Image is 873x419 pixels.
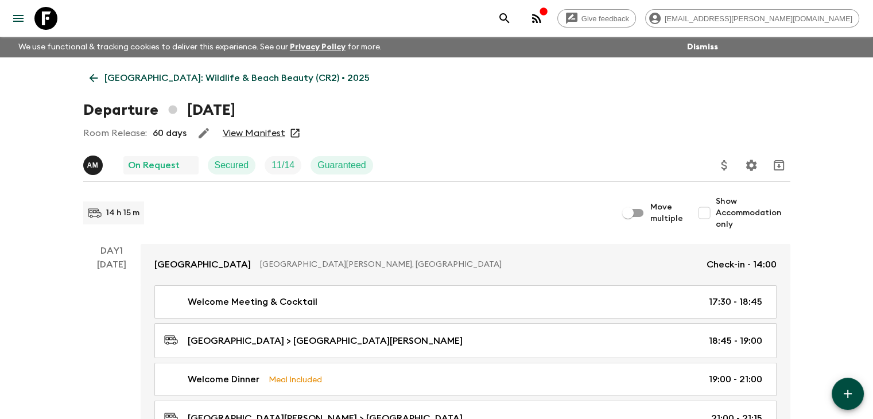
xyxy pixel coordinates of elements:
[128,158,180,172] p: On Request
[684,39,721,55] button: Dismiss
[154,285,777,319] a: Welcome Meeting & Cocktail17:30 - 18:45
[290,43,346,51] a: Privacy Policy
[493,7,516,30] button: search adventures
[215,158,249,172] p: Secured
[87,161,99,170] p: A M
[83,244,141,258] p: Day 1
[188,295,317,309] p: Welcome Meeting & Cocktail
[575,14,635,23] span: Give feedback
[767,154,790,177] button: Archive (Completed, Cancelled or Unsynced Departures only)
[106,207,139,219] p: 14 h 15 m
[271,158,294,172] p: 11 / 14
[709,373,762,386] p: 19:00 - 21:00
[83,126,147,140] p: Room Release:
[707,258,777,271] p: Check-in - 14:00
[269,373,322,386] p: Meal Included
[716,196,790,230] span: Show Accommodation only
[154,258,251,271] p: [GEOGRAPHIC_DATA]
[154,363,777,396] a: Welcome DinnerMeal Included19:00 - 21:00
[153,126,187,140] p: 60 days
[14,37,386,57] p: We use functional & tracking cookies to deliver this experience. See our for more.
[141,244,790,285] a: [GEOGRAPHIC_DATA][GEOGRAPHIC_DATA][PERSON_NAME], [GEOGRAPHIC_DATA]Check-in - 14:00
[650,201,684,224] span: Move multiple
[260,259,697,270] p: [GEOGRAPHIC_DATA][PERSON_NAME], [GEOGRAPHIC_DATA]
[83,159,105,168] span: Allan Morales
[645,9,859,28] div: [EMAIL_ADDRESS][PERSON_NAME][DOMAIN_NAME]
[188,373,259,386] p: Welcome Dinner
[709,334,762,348] p: 18:45 - 19:00
[83,67,376,90] a: [GEOGRAPHIC_DATA]: Wildlife & Beach Beauty (CR2) • 2025
[713,154,736,177] button: Update Price, Early Bird Discount and Costs
[208,156,256,174] div: Secured
[317,158,366,172] p: Guaranteed
[658,14,859,23] span: [EMAIL_ADDRESS][PERSON_NAME][DOMAIN_NAME]
[557,9,636,28] a: Give feedback
[104,71,370,85] p: [GEOGRAPHIC_DATA]: Wildlife & Beach Beauty (CR2) • 2025
[740,154,763,177] button: Settings
[223,127,285,139] a: View Manifest
[83,156,105,175] button: AM
[265,156,301,174] div: Trip Fill
[83,99,235,122] h1: Departure [DATE]
[154,323,777,358] a: [GEOGRAPHIC_DATA] > [GEOGRAPHIC_DATA][PERSON_NAME]18:45 - 19:00
[709,295,762,309] p: 17:30 - 18:45
[7,7,30,30] button: menu
[188,334,463,348] p: [GEOGRAPHIC_DATA] > [GEOGRAPHIC_DATA][PERSON_NAME]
